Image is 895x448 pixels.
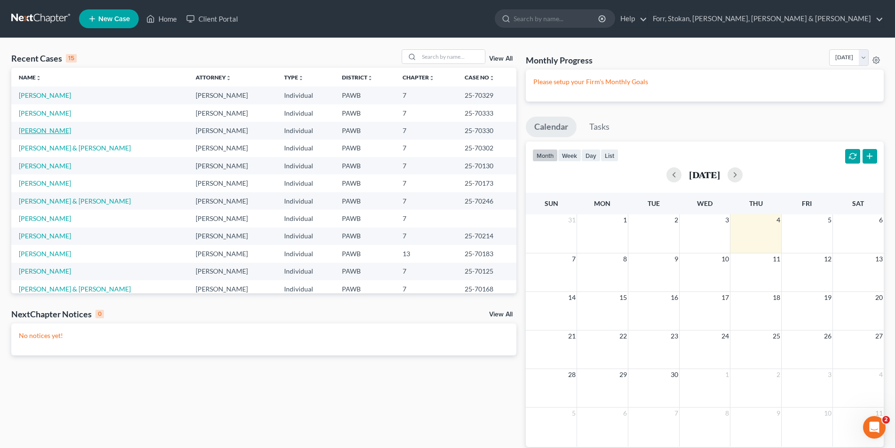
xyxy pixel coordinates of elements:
[95,310,104,318] div: 0
[429,75,435,81] i: unfold_more
[403,74,435,81] a: Chapterunfold_more
[334,157,395,174] td: PAWB
[188,157,277,174] td: [PERSON_NAME]
[457,245,516,262] td: 25-70183
[721,292,730,303] span: 17
[277,86,335,104] td: Individual
[19,91,71,99] a: [PERSON_NAME]
[395,263,457,280] td: 7
[19,232,71,240] a: [PERSON_NAME]
[19,74,41,81] a: Nameunfold_more
[395,280,457,298] td: 7
[874,292,884,303] span: 20
[545,199,558,207] span: Sun
[457,192,516,210] td: 25-70246
[571,408,577,419] span: 5
[334,245,395,262] td: PAWB
[532,149,558,162] button: month
[19,285,131,293] a: [PERSON_NAME] & [PERSON_NAME]
[533,77,876,86] p: Please setup your Firm's Monthly Goals
[648,199,660,207] span: Tue
[772,253,781,265] span: 11
[395,104,457,122] td: 7
[457,157,516,174] td: 25-70130
[395,157,457,174] td: 7
[19,267,71,275] a: [PERSON_NAME]
[19,179,71,187] a: [PERSON_NAME]
[776,369,781,380] span: 2
[395,122,457,139] td: 7
[19,331,509,340] p: No notices yet!
[334,228,395,245] td: PAWB
[526,117,577,137] a: Calendar
[457,104,516,122] td: 25-70333
[188,122,277,139] td: [PERSON_NAME]
[277,104,335,122] td: Individual
[334,104,395,122] td: PAWB
[724,408,730,419] span: 8
[878,214,884,226] span: 6
[188,140,277,157] td: [PERSON_NAME]
[827,214,832,226] span: 5
[188,86,277,104] td: [PERSON_NAME]
[882,416,890,424] span: 2
[196,74,231,81] a: Attorneyunfold_more
[19,162,71,170] a: [PERSON_NAME]
[277,280,335,298] td: Individual
[334,122,395,139] td: PAWB
[673,214,679,226] span: 2
[622,253,628,265] span: 8
[581,117,618,137] a: Tasks
[188,174,277,192] td: [PERSON_NAME]
[334,174,395,192] td: PAWB
[277,263,335,280] td: Individual
[721,330,730,342] span: 24
[457,280,516,298] td: 25-70168
[618,292,628,303] span: 15
[19,144,131,152] a: [PERSON_NAME] & [PERSON_NAME]
[581,149,601,162] button: day
[19,197,131,205] a: [PERSON_NAME] & [PERSON_NAME]
[567,369,577,380] span: 28
[514,10,600,27] input: Search by name...
[776,408,781,419] span: 9
[395,210,457,227] td: 7
[823,253,832,265] span: 12
[852,199,864,207] span: Sat
[277,245,335,262] td: Individual
[142,10,182,27] a: Home
[673,408,679,419] span: 7
[66,54,77,63] div: 15
[457,122,516,139] td: 25-70330
[395,86,457,104] td: 7
[395,192,457,210] td: 7
[342,74,373,81] a: Districtunfold_more
[277,192,335,210] td: Individual
[188,280,277,298] td: [PERSON_NAME]
[616,10,647,27] a: Help
[19,214,71,222] a: [PERSON_NAME]
[567,292,577,303] span: 14
[489,55,513,62] a: View All
[277,140,335,157] td: Individual
[277,228,335,245] td: Individual
[721,253,730,265] span: 10
[395,228,457,245] td: 7
[457,263,516,280] td: 25-70125
[19,109,71,117] a: [PERSON_NAME]
[874,253,884,265] span: 13
[489,75,495,81] i: unfold_more
[618,330,628,342] span: 22
[395,174,457,192] td: 7
[395,140,457,157] td: 7
[558,149,581,162] button: week
[457,140,516,157] td: 25-70302
[670,292,679,303] span: 16
[567,214,577,226] span: 31
[823,292,832,303] span: 19
[277,210,335,227] td: Individual
[334,86,395,104] td: PAWB
[226,75,231,81] i: unfold_more
[98,16,130,23] span: New Case
[284,74,304,81] a: Typeunfold_more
